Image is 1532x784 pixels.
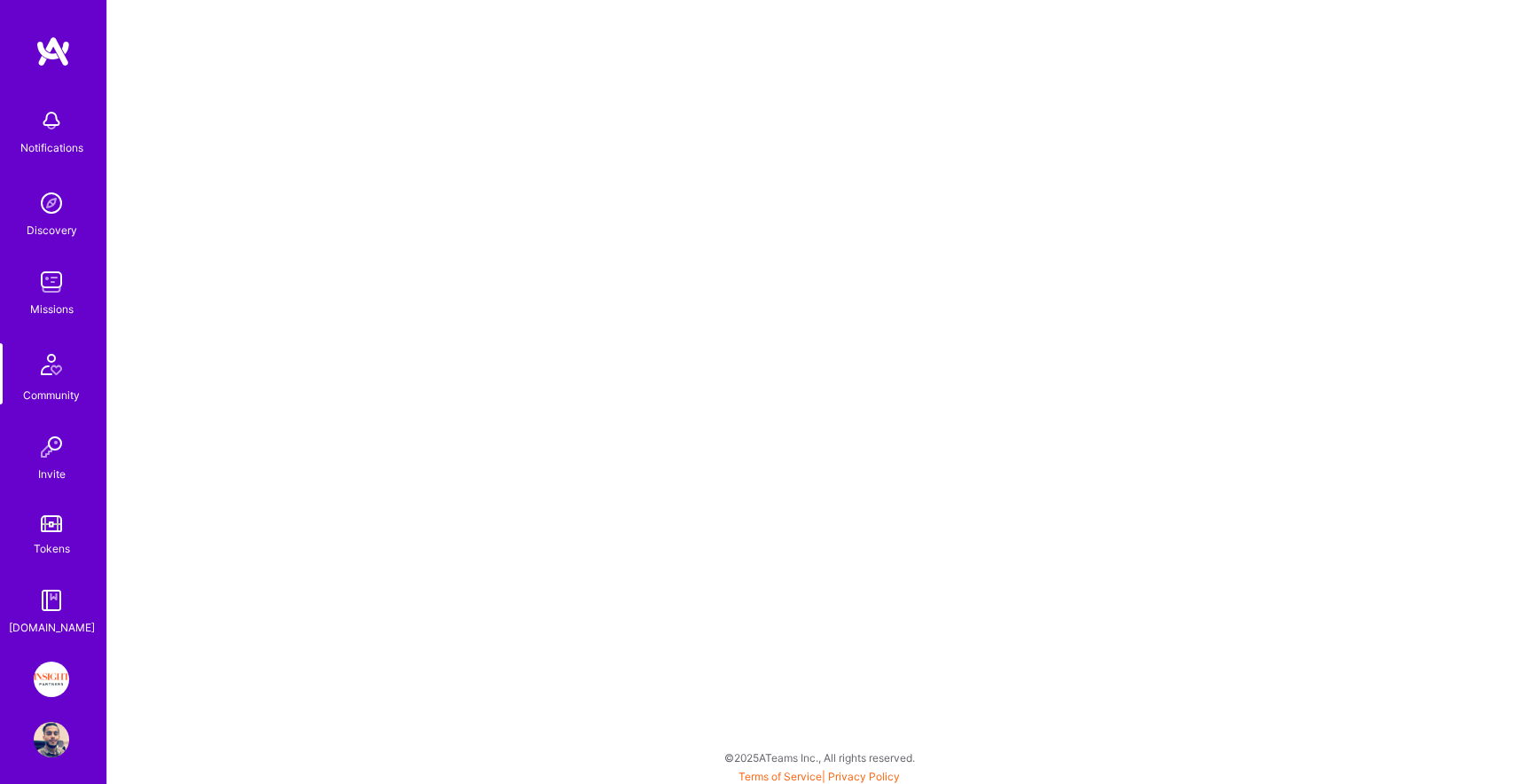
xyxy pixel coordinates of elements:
div: [DOMAIN_NAME] [9,618,95,637]
div: Missions [30,300,74,318]
img: guide book [34,583,69,618]
div: Discovery [27,221,77,239]
img: discovery [34,185,69,221]
a: Insight Partners: Data & AI - Sourcing [29,662,74,697]
img: bell [34,103,69,138]
div: Notifications [20,138,83,157]
img: Community [30,343,73,386]
div: Community [23,386,80,404]
a: Terms of Service [739,770,822,783]
img: tokens [41,515,62,532]
img: Insight Partners: Data & AI - Sourcing [34,662,69,697]
div: Invite [38,465,66,483]
img: Invite [34,429,69,465]
img: User Avatar [34,722,69,757]
div: © 2025 ATeams Inc., All rights reserved. [106,735,1532,780]
a: User Avatar [29,722,74,757]
img: logo [35,35,71,67]
a: Privacy Policy [828,770,900,783]
span: | [739,770,900,783]
div: Tokens [34,539,70,558]
img: teamwork [34,264,69,300]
